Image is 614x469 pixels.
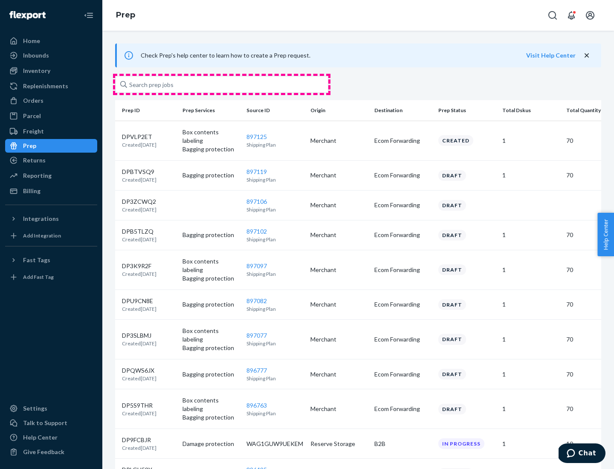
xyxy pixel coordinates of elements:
[5,229,97,243] a: Add Integration
[23,51,49,60] div: Inbounds
[141,52,310,59] span: Check Prep's help center to learn how to create a Prep request.
[23,96,43,105] div: Orders
[438,334,466,345] div: Draft
[438,135,473,146] div: Created
[5,109,97,123] a: Parcel
[371,100,435,121] th: Destination
[246,375,304,382] p: Shipping Plan
[374,136,432,145] p: Ecom Forwarding
[122,141,156,148] p: Created [DATE]
[122,168,156,176] p: DPBTVSQ9
[179,100,243,121] th: Prep Services
[122,227,156,236] p: DPB5TLZQ
[122,206,156,213] p: Created [DATE]
[438,230,466,240] div: Draft
[122,401,156,410] p: DP5S9THR
[438,170,466,181] div: Draft
[246,297,267,304] a: 897082
[5,212,97,226] button: Integrations
[502,231,559,239] p: 1
[5,64,97,78] a: Inventory
[23,37,40,45] div: Home
[5,139,97,153] a: Prep
[374,201,432,209] p: Ecom Forwarding
[526,51,576,60] button: Visit Help Center
[502,370,559,379] p: 1
[310,171,368,179] p: Merchant
[5,94,97,107] a: Orders
[243,100,307,121] th: Source ID
[5,153,97,167] a: Returns
[182,145,240,153] p: Bagging protection
[502,405,559,413] p: 1
[438,200,466,211] div: Draft
[122,262,156,270] p: DP3K9R2F
[23,448,64,456] div: Give Feedback
[5,34,97,48] a: Home
[502,171,559,179] p: 1
[246,340,304,347] p: Shipping Plan
[122,436,156,444] p: DP9FCBJR
[559,443,605,465] iframe: Opens a widget where you can chat to one of our agents
[438,438,484,449] div: In progress
[438,264,466,275] div: Draft
[307,100,371,121] th: Origin
[310,405,368,413] p: Merchant
[246,141,304,148] p: Shipping Plan
[310,201,368,209] p: Merchant
[582,51,591,60] button: close
[5,416,97,430] button: Talk to Support
[115,100,179,121] th: Prep ID
[435,100,499,121] th: Prep Status
[5,169,97,182] a: Reporting
[122,176,156,183] p: Created [DATE]
[122,270,156,278] p: Created [DATE]
[5,79,97,93] a: Replenishments
[597,213,614,256] button: Help Center
[246,198,267,205] a: 897106
[116,10,135,20] a: Prep
[246,206,304,213] p: Shipping Plan
[374,370,432,379] p: Ecom Forwarding
[23,112,41,120] div: Parcel
[374,440,432,448] p: B2B
[502,440,559,448] p: 1
[374,335,432,344] p: Ecom Forwarding
[310,300,368,309] p: Merchant
[122,331,156,340] p: DP3SLBMJ
[80,7,97,24] button: Close Navigation
[502,300,559,309] p: 1
[182,396,240,413] p: Box contents labeling
[5,402,97,415] a: Settings
[5,431,97,444] a: Help Center
[23,171,52,180] div: Reporting
[246,410,304,417] p: Shipping Plan
[246,332,267,339] a: 897077
[5,270,97,284] a: Add Fast Tag
[5,124,97,138] a: Freight
[246,236,304,243] p: Shipping Plan
[502,335,559,344] p: 1
[182,440,240,448] p: Damage protection
[122,444,156,452] p: Created [DATE]
[182,231,240,239] p: Bagging protection
[310,370,368,379] p: Merchant
[544,7,561,24] button: Open Search Box
[438,369,466,379] div: Draft
[9,11,46,20] img: Flexport logo
[438,404,466,414] div: Draft
[310,136,368,145] p: Merchant
[109,3,142,28] ol: breadcrumbs
[23,127,44,136] div: Freight
[246,168,267,175] a: 897119
[23,156,46,165] div: Returns
[182,171,240,179] p: Bagging protection
[23,187,41,195] div: Billing
[5,253,97,267] button: Fast Tags
[23,142,36,150] div: Prep
[23,256,50,264] div: Fast Tags
[122,297,156,305] p: DPU9CN8E
[310,335,368,344] p: Merchant
[5,184,97,198] a: Billing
